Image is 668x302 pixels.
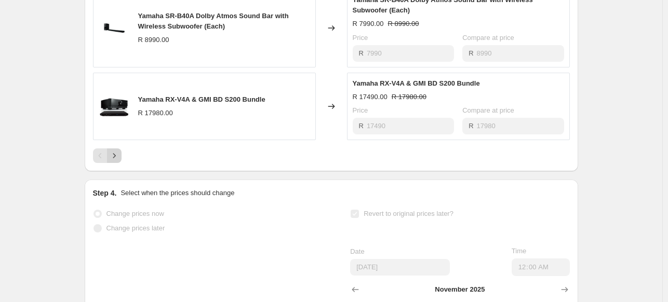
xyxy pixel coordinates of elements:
span: Compare at price [462,106,514,114]
input: 10/9/2025 [350,259,450,276]
span: Yamaha RX-V4A & GMI BD S200 Bundle [138,95,265,103]
nav: Pagination [93,148,122,163]
div: R 8990.00 [138,35,169,45]
div: R 7990.00 [353,19,384,29]
img: 3_d5083a64-ce61-4a5e-87ec-8ce98556cca4_80x.png [99,12,130,44]
span: R [359,122,364,130]
button: Show previous month, October 2025 [348,282,363,297]
button: Next [107,148,122,163]
h2: Step 4. [93,188,117,198]
strike: R 8990.00 [388,19,419,29]
span: Yamaha RX-V4A & GMI BD S200 Bundle [353,79,480,87]
span: Change prices now [106,210,164,217]
span: Date [350,248,364,255]
span: R [469,49,473,57]
strike: R 17980.00 [392,92,426,102]
span: Time [512,247,526,255]
span: R [469,122,473,130]
button: Show next month, December 2025 [557,282,572,297]
input: 12:00 [512,258,570,276]
span: Price [353,34,368,42]
img: Only_46_80x.png [99,91,130,122]
span: R [359,49,364,57]
span: Change prices later [106,224,165,232]
div: R 17490.00 [353,92,388,102]
span: Compare at price [462,34,514,42]
span: Revert to original prices later? [364,210,453,217]
p: Select when the prices should change [121,188,234,198]
span: Price [353,106,368,114]
div: R 17980.00 [138,108,173,118]
span: Yamaha SR-B40A Dolby Atmos Sound Bar with Wireless Subwoofer (Each) [138,12,289,30]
